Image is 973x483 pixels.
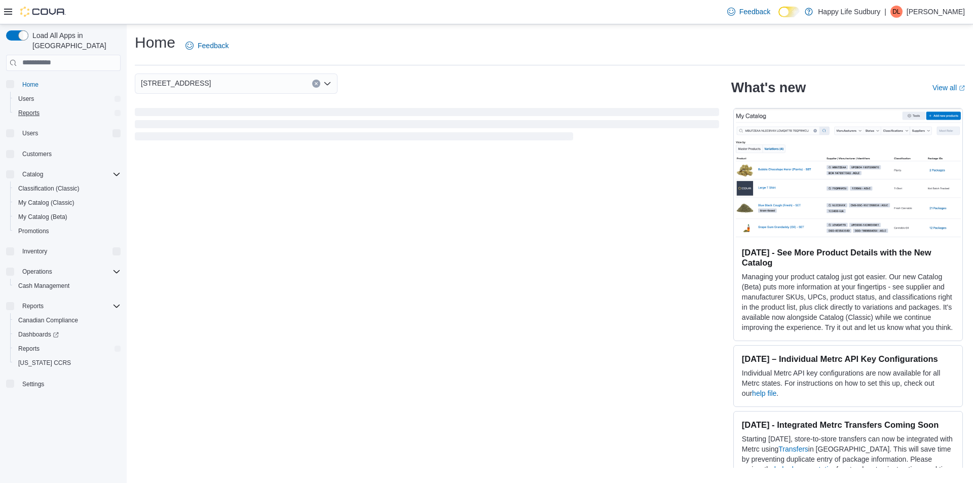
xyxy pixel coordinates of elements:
[10,106,125,120] button: Reports
[6,73,121,418] nav: Complex example
[18,300,48,312] button: Reports
[14,328,63,341] a: Dashboards
[18,266,121,278] span: Operations
[14,280,121,292] span: Cash Management
[10,210,125,224] button: My Catalog (Beta)
[778,445,808,453] a: Transfers
[731,80,806,96] h2: What's new
[2,77,125,92] button: Home
[14,357,121,369] span: Washington CCRS
[14,357,75,369] a: [US_STATE] CCRS
[14,93,38,105] a: Users
[14,107,44,119] a: Reports
[742,368,954,398] p: Individual Metrc API key configurations are now available for all Metrc states. For instructions ...
[10,279,125,293] button: Cash Management
[18,127,42,139] button: Users
[18,184,80,193] span: Classification (Classic)
[14,182,121,195] span: Classification (Classic)
[141,77,211,89] span: [STREET_ADDRESS]
[18,245,51,257] button: Inventory
[135,110,719,142] span: Loading
[14,343,121,355] span: Reports
[2,299,125,313] button: Reports
[18,213,67,221] span: My Catalog (Beta)
[18,227,49,235] span: Promotions
[10,196,125,210] button: My Catalog (Classic)
[14,225,121,237] span: Promotions
[742,272,954,332] p: Managing your product catalog just got easier. Our new Catalog (Beta) puts more information at yo...
[742,354,954,364] h3: [DATE] – Individual Metrc API Key Configurations
[723,2,774,22] a: Feedback
[22,81,39,89] span: Home
[2,244,125,258] button: Inventory
[14,343,44,355] a: Reports
[10,181,125,196] button: Classification (Classic)
[18,168,121,180] span: Catalog
[14,107,121,119] span: Reports
[10,327,125,342] a: Dashboards
[959,85,965,91] svg: External link
[20,7,66,17] img: Cova
[18,345,40,353] span: Reports
[2,265,125,279] button: Operations
[739,7,770,17] span: Feedback
[181,35,233,56] a: Feedback
[198,41,229,51] span: Feedback
[22,129,38,137] span: Users
[774,465,836,473] a: help documentation
[18,148,56,160] a: Customers
[22,380,44,388] span: Settings
[892,6,900,18] span: DL
[18,147,121,160] span: Customers
[18,95,34,103] span: Users
[818,6,880,18] p: Happy Life Sudbury
[2,126,125,140] button: Users
[752,389,776,397] a: help file
[18,79,43,91] a: Home
[22,170,43,178] span: Catalog
[18,330,59,339] span: Dashboards
[932,84,965,92] a: View allExternal link
[18,78,121,91] span: Home
[778,17,779,18] span: Dark Mode
[18,378,48,390] a: Settings
[18,127,121,139] span: Users
[14,197,121,209] span: My Catalog (Classic)
[10,356,125,370] button: [US_STATE] CCRS
[890,6,903,18] div: David Law
[2,376,125,391] button: Settings
[14,314,82,326] a: Canadian Compliance
[884,6,886,18] p: |
[14,328,121,341] span: Dashboards
[14,225,53,237] a: Promotions
[14,211,71,223] a: My Catalog (Beta)
[742,420,954,430] h3: [DATE] - Integrated Metrc Transfers Coming Soon
[18,359,71,367] span: [US_STATE] CCRS
[312,80,320,88] button: Clear input
[18,282,69,290] span: Cash Management
[14,197,79,209] a: My Catalog (Classic)
[14,280,73,292] a: Cash Management
[14,182,84,195] a: Classification (Classic)
[2,146,125,161] button: Customers
[14,314,121,326] span: Canadian Compliance
[18,377,121,390] span: Settings
[22,302,44,310] span: Reports
[10,92,125,106] button: Users
[22,150,52,158] span: Customers
[18,199,74,207] span: My Catalog (Classic)
[10,224,125,238] button: Promotions
[10,313,125,327] button: Canadian Compliance
[28,30,121,51] span: Load All Apps in [GEOGRAPHIC_DATA]
[22,268,52,276] span: Operations
[18,266,56,278] button: Operations
[10,342,125,356] button: Reports
[18,300,121,312] span: Reports
[323,80,331,88] button: Open list of options
[778,7,800,17] input: Dark Mode
[18,168,47,180] button: Catalog
[18,316,78,324] span: Canadian Compliance
[2,167,125,181] button: Catalog
[14,211,121,223] span: My Catalog (Beta)
[18,245,121,257] span: Inventory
